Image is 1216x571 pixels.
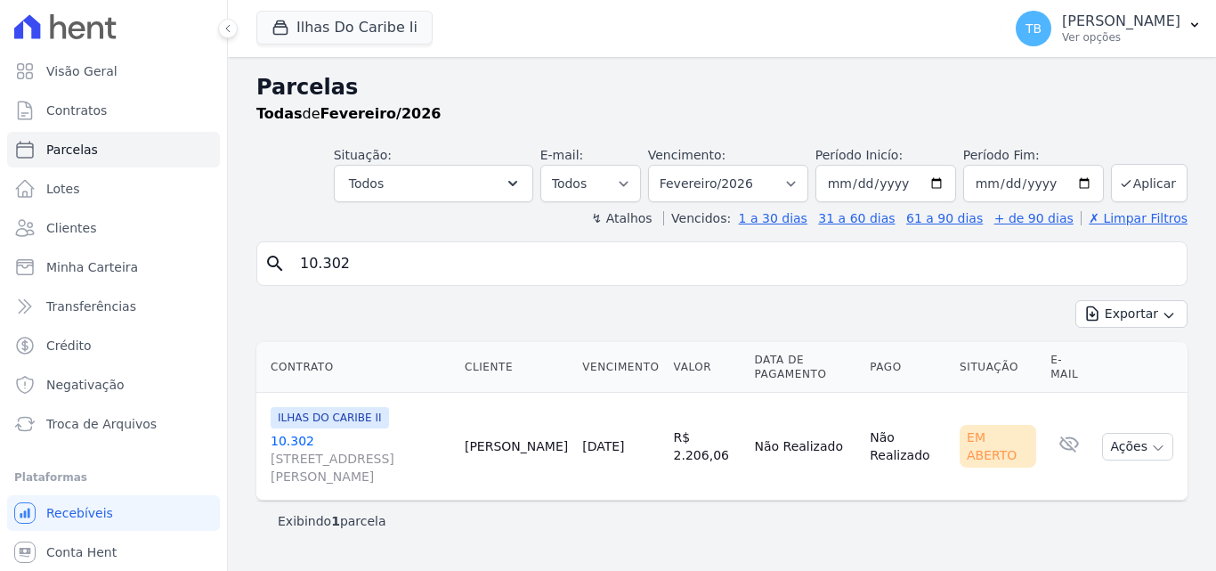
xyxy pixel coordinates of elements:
[278,512,386,530] p: Exibindo parcela
[1075,300,1188,328] button: Exportar
[46,219,96,237] span: Clientes
[663,211,731,225] label: Vencidos:
[7,328,220,363] a: Crédito
[963,146,1104,165] label: Período Fim:
[46,337,92,355] span: Crédito
[7,53,220,89] a: Visão Geral
[7,93,220,128] a: Contratos
[264,253,286,274] i: search
[1062,30,1180,45] p: Ver opções
[256,11,433,45] button: Ilhas Do Caribe Ii
[906,211,983,225] a: 61 a 90 dias
[349,173,384,194] span: Todos
[7,171,220,207] a: Lotes
[7,210,220,246] a: Clientes
[46,504,113,522] span: Recebíveis
[591,211,652,225] label: ↯ Atalhos
[1081,211,1188,225] a: ✗ Limpar Filtros
[582,439,624,453] a: [DATE]
[1062,12,1180,30] p: [PERSON_NAME]
[7,534,220,570] a: Conta Hent
[648,148,726,162] label: Vencimento:
[334,165,533,202] button: Todos
[863,342,953,393] th: Pago
[46,102,107,119] span: Contratos
[271,450,450,485] span: [STREET_ADDRESS][PERSON_NAME]
[667,393,748,501] td: R$ 2.206,06
[1025,22,1042,35] span: TB
[667,342,748,393] th: Valor
[46,543,117,561] span: Conta Hent
[953,342,1043,393] th: Situação
[256,105,303,122] strong: Todas
[960,425,1036,468] div: Em Aberto
[46,376,125,394] span: Negativação
[256,71,1188,103] h2: Parcelas
[7,406,220,442] a: Troca de Arquivos
[271,432,450,485] a: 10.302[STREET_ADDRESS][PERSON_NAME]
[7,249,220,285] a: Minha Carteira
[46,141,98,159] span: Parcelas
[815,148,903,162] label: Período Inicío:
[256,342,458,393] th: Contrato
[818,211,895,225] a: 31 a 60 dias
[46,62,118,80] span: Visão Geral
[1102,433,1173,461] button: Ações
[46,415,157,433] span: Troca de Arquivos
[331,514,340,528] b: 1
[1001,4,1216,53] button: TB [PERSON_NAME] Ver opções
[320,105,442,122] strong: Fevereiro/2026
[7,289,220,324] a: Transferências
[747,342,863,393] th: Data de Pagamento
[458,393,575,501] td: [PERSON_NAME]
[46,180,80,198] span: Lotes
[7,367,220,403] a: Negativação
[14,467,213,488] div: Plataformas
[575,342,666,393] th: Vencimento
[7,132,220,167] a: Parcelas
[994,211,1074,225] a: + de 90 dias
[1043,342,1095,393] th: E-mail
[46,298,136,315] span: Transferências
[46,258,138,276] span: Minha Carteira
[334,148,392,162] label: Situação:
[7,495,220,531] a: Recebíveis
[540,148,584,162] label: E-mail:
[747,393,863,501] td: Não Realizado
[863,393,953,501] td: Não Realizado
[271,407,389,428] span: ILHAS DO CARIBE II
[289,246,1180,281] input: Buscar por nome do lote ou do cliente
[1111,164,1188,202] button: Aplicar
[739,211,807,225] a: 1 a 30 dias
[256,103,441,125] p: de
